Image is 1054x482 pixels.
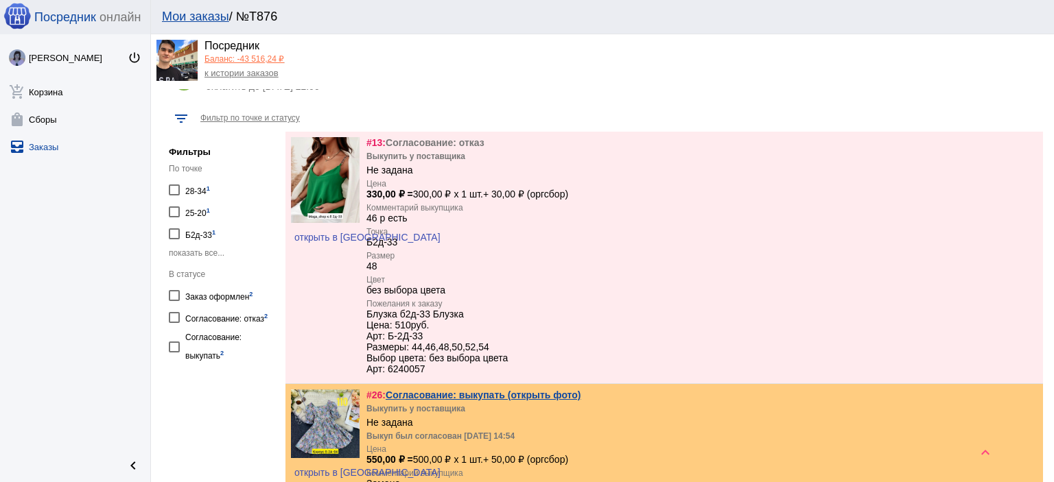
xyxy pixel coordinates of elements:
mat-icon: shopping_bag [9,111,25,128]
mat-icon: all_inbox [9,138,25,155]
span: Фильтр по точке и статусу [200,113,300,123]
span: Согласование: отказ [386,137,484,148]
a: Баланс: -43 516,24 ₽ [204,54,284,64]
small: 2 [264,313,268,320]
div: В статусе [169,269,279,279]
div: 500,00 ₽ x 1 шт. + 50,00 ₽ (оргсбор) [366,454,568,465]
img: YOwU3yp3-5sqjLQYN2BaiCywsNt3F7d8dFthPetv7O8tuCfTY12cbhqnzn3vBv6c6RRnSnuLhqJ0NvLmnRUxePxN.jpg [291,389,360,458]
mat-icon: power_settings_new [128,51,141,64]
div: 46 р есть [366,213,463,224]
div: Выкупить у поставщика [366,404,465,413]
div: Заказ оформлен [185,286,253,304]
span: открыть в [GEOGRAPHIC_DATA] [294,232,441,243]
div: 300,00 ₽ x 1 шт. + 30,00 ₽ (оргсбор) [366,189,568,200]
div: [PERSON_NAME] [29,53,128,63]
div: Выкуп был согласован [DATE] 14:54 [366,431,515,441]
b: 330,00 ₽ = [366,189,413,200]
a: Согласование: выкупать (открыть фото) [386,389,581,400]
a: открыть в [GEOGRAPHIC_DATA] [291,225,444,250]
small: 2 [249,291,253,298]
h5: Фильтры [169,147,279,157]
img: wofnKqjZjwknS0_OYP7zLjFh3QNdI9Ftwk5VoexNpznxyHik7RWpL8V33ZpYvntVjNFgR1eC.jpg [9,49,25,66]
div: 25-20 [185,202,210,221]
img: apple-icon-60x60.png [3,2,31,29]
mat-icon: add_shopping_cart [9,84,25,100]
div: Согласование: отказ [185,308,268,326]
div: Выкупить у поставщика [366,152,465,161]
small: 1 [212,229,215,236]
small: 2 [220,350,224,357]
div: Не задана [366,165,412,176]
span: #26: [366,389,386,400]
span: Посредник [34,10,96,25]
b: 550,00 ₽ = [366,454,413,465]
div: По точке [169,164,279,173]
label: Цвет [366,275,445,285]
span: открыть в [GEOGRAPHIC_DATA] [294,467,441,478]
img: Q24LwM2xnWNEg9GWdVHmi0t4mD_yciabf3IL6FeUV8SqS53i_mmw9RN_pSTX6r7fbcHdZUyanFkpxPw031ze5DbT.jpg [156,40,198,81]
a: Мои заказы [162,10,229,23]
div: без выбора цвета [366,285,445,296]
small: 1 [207,207,210,214]
div: Блузка б2д-33 Блузка Цена: 510руб. Арт: Б-2Д-33 Размеры: 44,46,48,50,52,54 Выбор цвета: без выбор... [366,309,508,374]
span: онлайн [99,10,141,25]
div: Согласование: выкупать [185,330,279,363]
label: Комментарий выкупщика [366,203,463,213]
span: #13: [366,137,386,148]
div: Не задана [366,417,412,428]
mat-icon: chevron_left [125,457,141,474]
mat-icon: filter_list [173,110,189,127]
span: показать все... [169,248,224,258]
label: Цена [366,444,568,454]
label: Пожелания к заказу [366,299,508,309]
img: pONX4rQ5fFjCUMyRyVyxW0XgpGBRTagn1TcQqgPhZZ1vfO9wkK9lrmsHe2R8U1dzl4tkbL4CQeBkrKJhYHEB4Pzx.jpg [291,137,360,223]
div: 48 [366,261,395,272]
small: 1 [207,185,210,192]
mat-icon: keyboard_arrow_up [977,444,994,461]
label: Комментарий выкупщика [366,468,463,478]
label: Размер [366,251,395,261]
a: к истории заказов [204,68,279,78]
label: Цена [366,179,568,189]
div: Посредник [204,40,284,54]
div: / №Т876 [162,10,1029,24]
div: 28-34 [185,180,210,199]
div: Б2д-33 [185,224,215,243]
